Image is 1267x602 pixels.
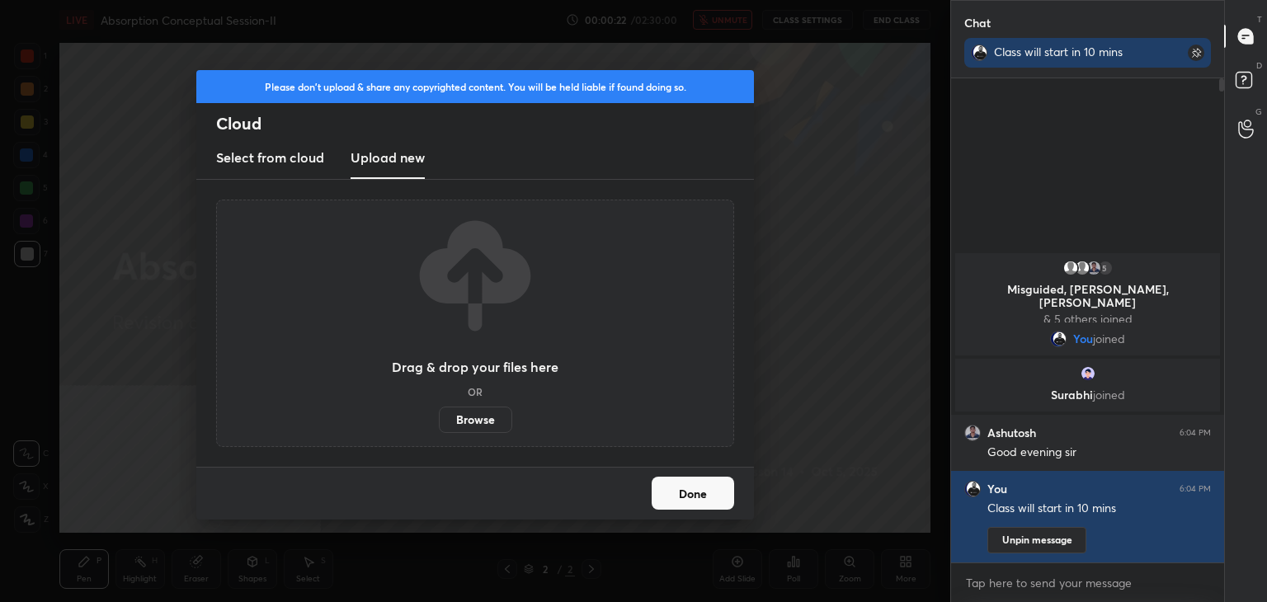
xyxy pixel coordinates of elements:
h2: Cloud [216,113,754,134]
h6: You [987,482,1007,496]
div: Please don't upload & share any copyrighted content. You will be held liable if found doing so. [196,70,754,103]
h3: Drag & drop your files here [392,360,558,374]
span: You [1073,332,1093,346]
p: Surabhi [965,388,1210,402]
div: 6:04 PM [1180,428,1211,438]
img: aff47d05bf2749a7a8a51ca3fdba6a32.65522048_3 [1086,260,1102,276]
p: Misguided, [PERSON_NAME], [PERSON_NAME] [965,283,1210,309]
div: Class will start in 10 mins [994,45,1152,59]
img: 06bb0d84a8f94ea8a9cc27b112cd422f.jpg [1050,331,1067,347]
p: D [1256,59,1262,72]
span: joined [1093,387,1125,402]
button: Done [652,477,734,510]
h5: OR [468,387,483,397]
p: & 5 others joined [965,313,1210,326]
span: joined [1093,332,1125,346]
div: Good evening sir [987,444,1211,461]
div: Class will start in 10 mins [987,501,1211,517]
img: 06bb0d84a8f94ea8a9cc27b112cd422f.jpg [964,481,981,497]
img: default.png [1062,260,1079,276]
div: grid [951,250,1224,563]
img: 06bb0d84a8f94ea8a9cc27b112cd422f.jpg [971,45,987,61]
button: Unpin message [987,527,1086,553]
p: T [1257,13,1262,26]
img: aff47d05bf2749a7a8a51ca3fdba6a32.65522048_3 [964,425,981,441]
img: 16280863_5979F2A0-FBF8-4D15-AB25-93E0076647F8.png [1080,365,1096,382]
h3: Select from cloud [216,148,324,167]
p: G [1255,106,1262,118]
img: default.png [1074,260,1090,276]
h6: Ashutosh [987,426,1036,440]
p: Chat [951,1,1004,45]
div: 5 [1097,260,1114,276]
div: 6:04 PM [1180,484,1211,494]
h3: Upload new [351,148,425,167]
